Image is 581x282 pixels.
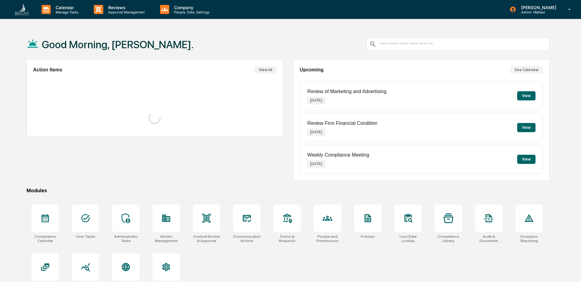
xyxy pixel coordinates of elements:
h1: Good Morning, [PERSON_NAME]. [42,38,194,51]
div: Audit & Document Logs [475,234,502,243]
p: [DATE] [307,97,325,104]
div: Compliance Calendar [31,234,59,243]
button: View All [254,66,276,74]
div: Compliance Library [435,234,462,243]
button: View [517,155,535,164]
p: [DATE] [307,128,325,136]
h2: Action Items [33,67,62,73]
p: Review Firm Financial Condition [307,121,377,126]
div: Modules [27,188,550,193]
h2: Upcoming [300,67,323,73]
p: Reviews [103,5,148,10]
img: logo [15,4,29,15]
div: Policies [361,234,375,239]
button: View [517,91,535,100]
div: Forms & Requests [273,234,301,243]
div: Administrator Tasks [112,234,140,243]
p: Admin • Ballast [516,10,559,14]
div: Content Review & Approval [193,234,220,243]
p: [DATE] [307,160,325,168]
p: Approval Management [103,10,148,14]
p: Manage Tasks [51,10,82,14]
p: Calendar [51,5,82,10]
div: Vendor Management [152,234,180,243]
button: View [517,123,535,132]
div: Communications Archive [233,234,261,243]
p: Company [169,5,213,10]
p: Weekly Compliance Meeting [307,152,369,158]
p: People, Data, Settings [169,10,213,14]
button: See Calendar [510,66,543,74]
div: People and Permissions [314,234,341,243]
div: User Data Lookup [394,234,422,243]
div: Exception Reporting [515,234,543,243]
p: [PERSON_NAME] [516,5,559,10]
p: Review of Marketing and Advertising [307,89,386,94]
div: User Tasks [76,234,95,239]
